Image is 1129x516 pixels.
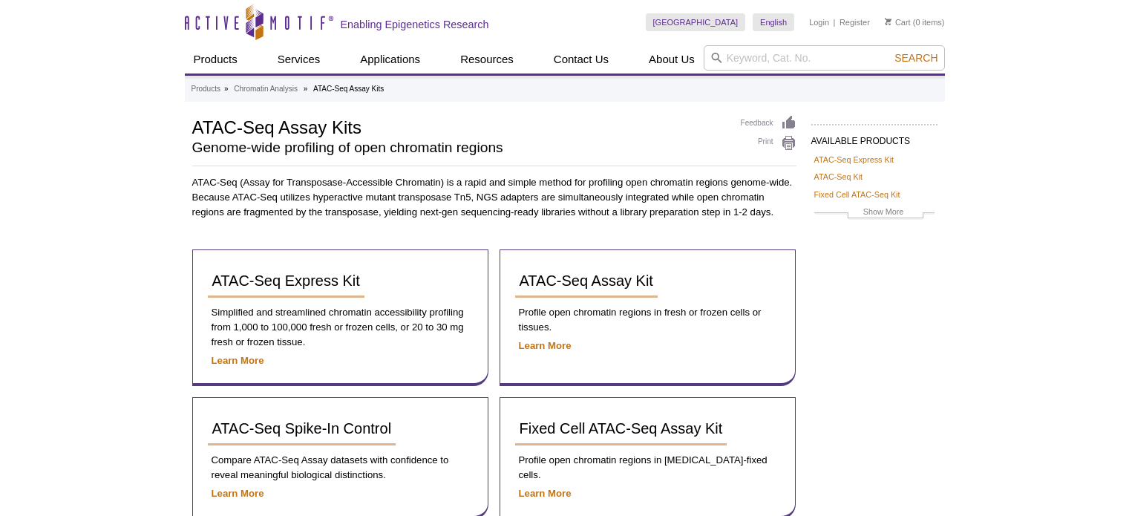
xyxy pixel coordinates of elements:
[741,135,796,151] a: Print
[313,85,384,93] li: ATAC-Seq Assay Kits
[894,52,937,64] span: Search
[519,488,572,499] a: Learn More
[640,45,704,74] a: About Us
[515,265,658,298] a: ATAC-Seq Assay Kit
[811,124,937,151] h2: AVAILABLE PRODUCTS
[814,188,900,201] a: Fixed Cell ATAC-Seq Kit
[192,82,220,96] a: Products
[212,355,264,366] a: Learn More
[809,17,829,27] a: Login
[185,45,246,74] a: Products
[519,340,572,351] a: Learn More
[890,51,942,65] button: Search
[192,141,726,154] h2: Genome-wide profiling of open chromatin regions
[515,413,727,445] a: Fixed Cell ATAC-Seq Assay Kit
[234,82,298,96] a: Chromatin Analysis
[451,45,523,74] a: Resources
[192,115,726,137] h1: ATAC-Seq Assay Kits
[520,272,653,289] span: ATAC-Seq Assay Kit
[704,45,945,71] input: Keyword, Cat. No.
[840,17,870,27] a: Register
[515,453,780,483] p: Profile open chromatin regions in [MEDICAL_DATA]-fixed cells.
[224,85,229,93] li: »
[208,453,473,483] p: Compare ATAC-Seq Assay datasets with confidence to reveal meaningful biological distinctions.
[885,17,911,27] a: Cart
[341,18,489,31] h2: Enabling Epigenetics Research
[208,413,396,445] a: ATAC-Seq Spike-In Control
[885,18,891,25] img: Your Cart
[885,13,945,31] li: (0 items)
[753,13,794,31] a: English
[515,305,780,335] p: Profile open chromatin regions in fresh or frozen cells or tissues.
[814,153,894,166] a: ATAC-Seq Express Kit
[212,420,392,437] span: ATAC-Seq Spike-In Control
[304,85,308,93] li: »
[545,45,618,74] a: Contact Us
[192,175,796,220] p: ATAC-Seq (Assay for Transposase-Accessible Chromatin) is a rapid and simple method for profiling ...
[741,115,796,131] a: Feedback
[814,170,863,183] a: ATAC-Seq Kit
[520,420,723,437] span: Fixed Cell ATAC-Seq Assay Kit
[269,45,330,74] a: Services
[212,488,264,499] a: Learn More
[646,13,746,31] a: [GEOGRAPHIC_DATA]
[208,305,473,350] p: Simplified and streamlined chromatin accessibility profiling from 1,000 to 100,000 fresh or froze...
[208,265,364,298] a: ATAC-Seq Express Kit
[834,13,836,31] li: |
[212,272,360,289] span: ATAC-Seq Express Kit
[351,45,429,74] a: Applications
[814,205,935,222] a: Show More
